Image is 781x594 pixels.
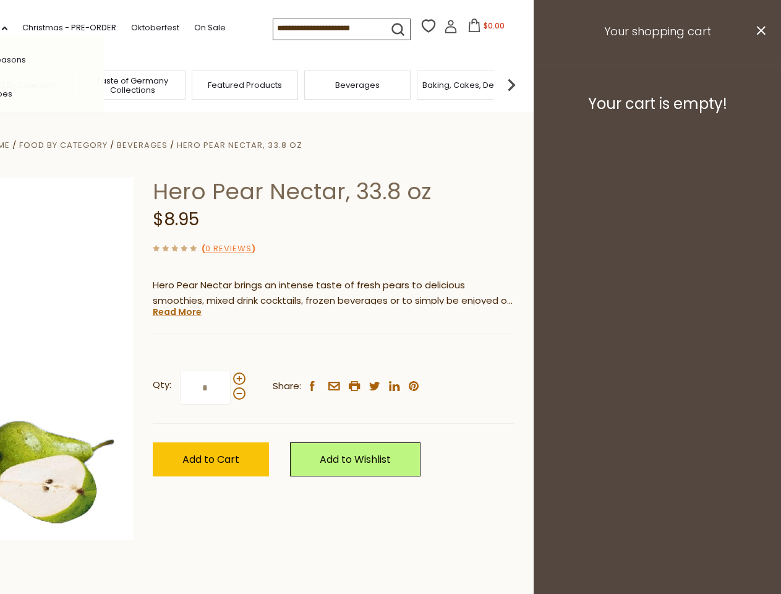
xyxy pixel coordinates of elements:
[131,21,179,35] a: Oktoberfest
[205,243,252,256] a: 0 Reviews
[422,80,518,90] a: Baking, Cakes, Desserts
[153,207,199,231] span: $8.95
[83,76,182,95] a: Taste of Germany Collections
[177,139,302,151] a: Hero Pear Nectar, 33.8 oz
[208,80,282,90] a: Featured Products
[290,442,420,476] a: Add to Wishlist
[499,72,524,97] img: next arrow
[153,278,514,309] p: Hero Pear Nectar brings an intense taste of fresh pears to delicious smoothies, mixed drink cockt...
[180,371,231,405] input: Qty:
[182,452,239,467] span: Add to Cart
[484,20,505,31] span: $0.00
[335,80,380,90] a: Beverages
[19,139,108,151] a: Food By Category
[117,139,168,151] a: Beverages
[202,243,255,254] span: ( )
[22,21,116,35] a: Christmas - PRE-ORDER
[273,379,301,394] span: Share:
[153,306,202,318] a: Read More
[460,19,513,37] button: $0.00
[153,442,269,476] button: Add to Cart
[153,377,171,393] strong: Qty:
[549,95,766,113] h3: Your cart is empty!
[153,178,514,205] h1: Hero Pear Nectar, 33.8 oz
[194,21,226,35] a: On Sale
